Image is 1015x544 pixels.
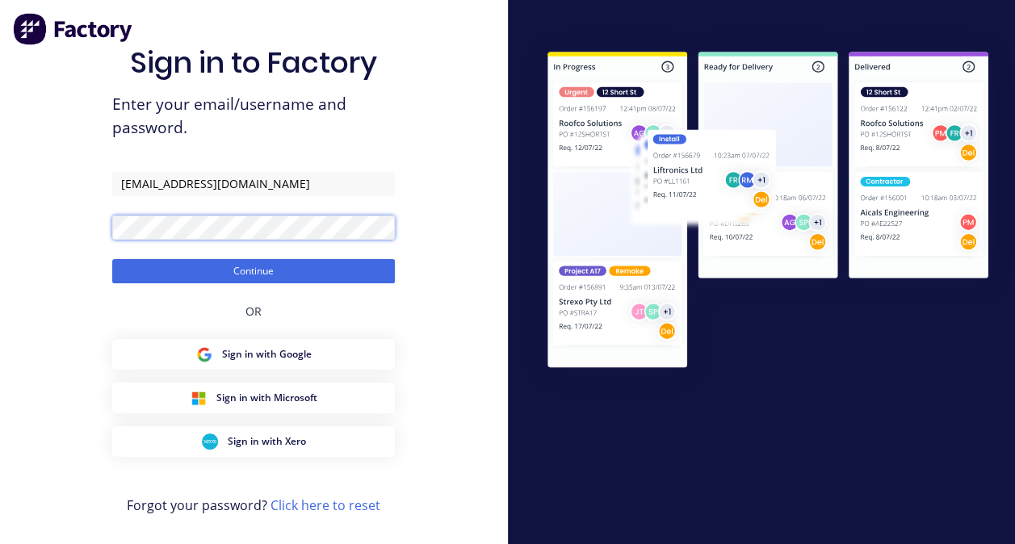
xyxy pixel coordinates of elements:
a: Click here to reset [271,496,380,514]
button: Xero Sign inSign in with Xero [112,426,395,457]
span: Sign in with Xero [228,434,306,449]
img: Factory [13,13,134,45]
img: Xero Sign in [202,433,218,450]
span: Sign in with Microsoft [216,391,317,405]
button: Continue [112,259,395,283]
h1: Sign in to Factory [130,45,377,80]
button: Google Sign inSign in with Google [112,339,395,370]
div: OR [245,283,262,339]
button: Microsoft Sign inSign in with Microsoft [112,383,395,413]
img: Microsoft Sign in [191,390,207,406]
img: Google Sign in [196,346,212,362]
input: Email/Username [112,172,395,196]
span: Forgot your password? [127,496,380,515]
span: Sign in with Google [222,347,312,362]
span: Enter your email/username and password. [112,93,395,140]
